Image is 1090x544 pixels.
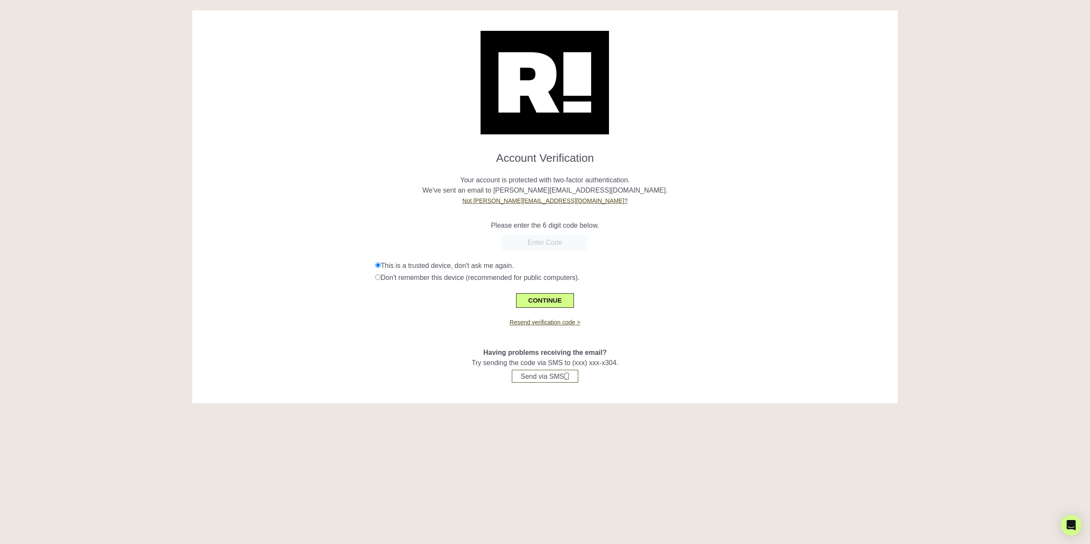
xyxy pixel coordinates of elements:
[516,293,573,308] button: CONTINUE
[463,197,628,204] a: Not [PERSON_NAME][EMAIL_ADDRESS][DOMAIN_NAME]?
[1061,515,1081,535] div: Open Intercom Messenger
[512,370,578,383] button: Send via SMS
[502,235,588,250] input: Enter Code
[483,349,606,356] span: Having problems receiving the email?
[199,165,891,206] p: Your account is protected with two-factor authentication. We've sent an email to [PERSON_NAME][EM...
[375,261,891,271] div: This is a trusted device, don't ask me again.
[199,220,891,231] p: Please enter the 6 digit code below.
[510,319,580,326] a: Resend verification code >
[481,31,609,134] img: Retention.com
[199,145,891,165] h1: Account Verification
[199,327,891,383] div: Try sending the code via SMS to (xxx) xxx-x304.
[375,273,891,283] div: Don't remember this device (recommended for public computers).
